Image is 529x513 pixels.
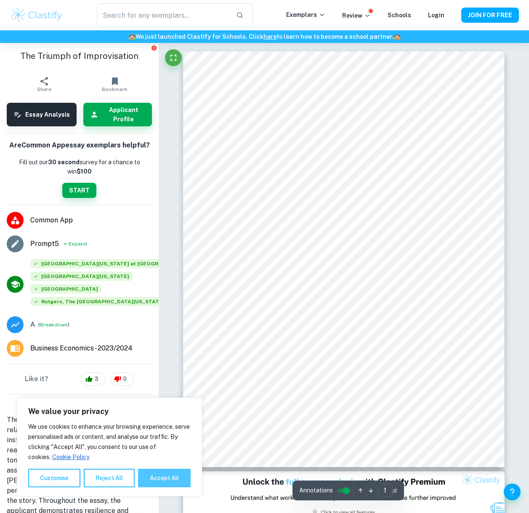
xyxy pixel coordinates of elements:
button: Expand [62,239,87,249]
strong: $100 [77,168,92,175]
p: Exemplars [286,10,325,19]
button: Reject All [84,469,135,487]
span: / 2 [393,487,397,494]
a: Prompt5 [30,239,59,249]
p: Fill out our survey for a chance to win [7,158,152,176]
p: Review [342,11,371,20]
span: [GEOGRAPHIC_DATA][US_STATE] at [GEOGRAPHIC_DATA] [30,259,197,268]
b: 30 second [48,159,80,166]
span: 🏫 [128,33,136,40]
div: 3 [81,372,106,386]
p: We use cookies to enhance your browsing experience, serve personalised ads or content, and analys... [28,422,191,462]
span: Common App [30,215,152,225]
img: Clastify logo [10,7,64,24]
a: Login [428,12,444,19]
div: We value your privacy [17,398,202,496]
h6: Admission officer's summary [7,401,152,411]
button: Fullscreen [165,49,182,66]
span: 🏫 [393,33,401,40]
a: Major and Application Year [30,343,139,353]
div: Accepted: University of Maryland at College Park [30,259,197,272]
p: We value your privacy [28,406,191,417]
p: Grade [30,320,35,330]
a: here [263,33,276,40]
input: Search for any exemplars... [97,3,229,27]
h1: The Triumph of Improvisation [7,50,152,62]
span: Expand [69,240,87,248]
span: ( ) [38,321,69,329]
button: Bookmark [80,72,150,96]
div: Accepted: Boston College [30,284,101,297]
span: Business Economics - 2023/2024 [30,343,133,353]
div: Accepted: Rutgers, The State University of New Jersey [30,297,168,310]
button: JOIN FOR FREE [461,8,519,23]
span: [GEOGRAPHIC_DATA] [30,284,101,294]
span: Share [37,86,51,92]
h6: Are Common App essay exemplars helpful? [9,140,150,151]
span: 0 [119,375,131,383]
button: Share [9,72,80,96]
button: START [62,183,96,198]
span: Bookmark [102,86,128,92]
button: Customise [28,469,80,487]
button: Essay Analysis [7,103,77,126]
a: Cookie Policy [52,453,90,461]
span: Annotations [299,486,333,495]
span: Rutgers, The [GEOGRAPHIC_DATA][US_STATE] [30,297,168,306]
button: Report issue [151,45,157,51]
h6: Applicant Profile [102,105,145,124]
h6: We just launched Clastify for Schools. Click to learn how to become a school partner. [2,32,527,41]
button: Help and Feedback [504,484,521,500]
button: Applicant Profile [83,103,152,126]
span: Prompt 5 [30,239,59,249]
div: 0 [110,372,134,386]
span: [GEOGRAPHIC_DATA][US_STATE] [30,272,133,281]
span: 3 [90,375,103,383]
h6: Like it? [25,374,48,384]
div: Accepted: University of Virginia [30,272,133,284]
h6: Essay Analysis [25,110,70,119]
button: Accept All [138,469,191,487]
a: Schools [388,12,411,19]
button: Breakdown [40,321,68,329]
